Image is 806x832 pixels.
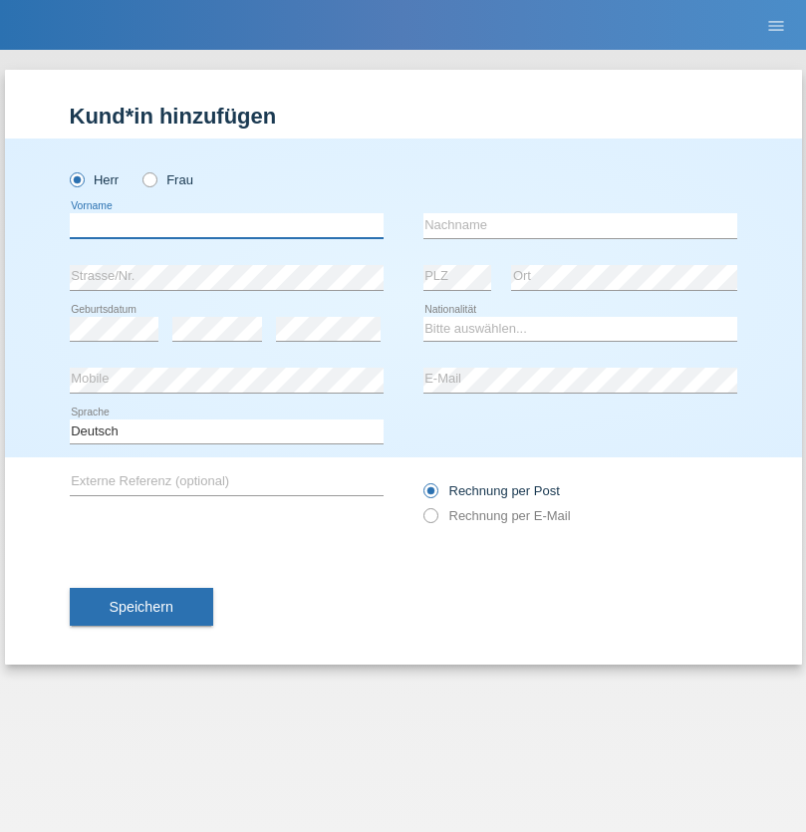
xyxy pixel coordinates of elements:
input: Rechnung per E-Mail [423,508,436,533]
label: Rechnung per E-Mail [423,508,571,523]
label: Herr [70,172,120,187]
span: Speichern [110,599,173,615]
i: menu [766,16,786,36]
label: Frau [142,172,193,187]
a: menu [756,19,796,31]
h1: Kund*in hinzufügen [70,104,737,129]
input: Rechnung per Post [423,483,436,508]
label: Rechnung per Post [423,483,560,498]
input: Herr [70,172,83,185]
button: Speichern [70,588,213,626]
input: Frau [142,172,155,185]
